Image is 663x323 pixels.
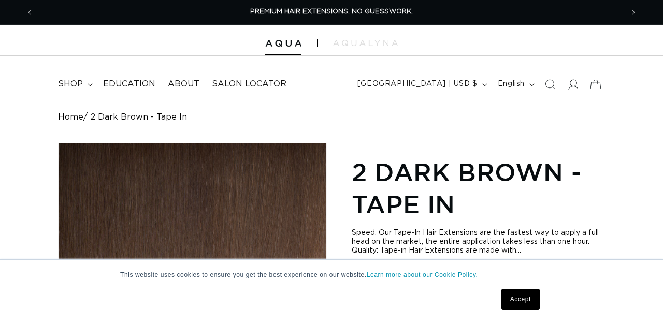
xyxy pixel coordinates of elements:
a: Accept [501,289,540,310]
a: Learn more about our Cookie Policy. [367,271,478,278]
button: Next announcement [622,3,645,22]
span: Salon Locator [212,79,286,90]
span: shop [58,79,83,90]
button: Previous announcement [18,3,41,22]
p: This website uses cookies to ensure you get the best experience on our website. [120,270,543,280]
nav: breadcrumbs [58,112,605,122]
button: English [492,75,539,94]
a: Salon Locator [206,72,293,96]
span: [GEOGRAPHIC_DATA] | USD $ [357,79,478,90]
a: Education [97,72,162,96]
span: English [498,79,525,90]
div: Speed: Our Tape-In Hair Extensions are the fastest way to apply a full head on the market, the en... [352,229,605,255]
summary: Search [539,73,561,96]
img: Aqua Hair Extensions [265,40,301,47]
span: PREMIUM HAIR EXTENSIONS. NO GUESSWORK. [250,8,413,15]
span: About [168,79,199,90]
img: aqualyna.com [333,40,398,46]
a: Home [58,112,83,122]
span: Education [103,79,155,90]
button: [GEOGRAPHIC_DATA] | USD $ [351,75,492,94]
a: About [162,72,206,96]
h1: 2 Dark Brown - Tape In [352,156,605,221]
summary: shop [52,72,97,96]
span: 2 Dark Brown - Tape In [90,112,187,122]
